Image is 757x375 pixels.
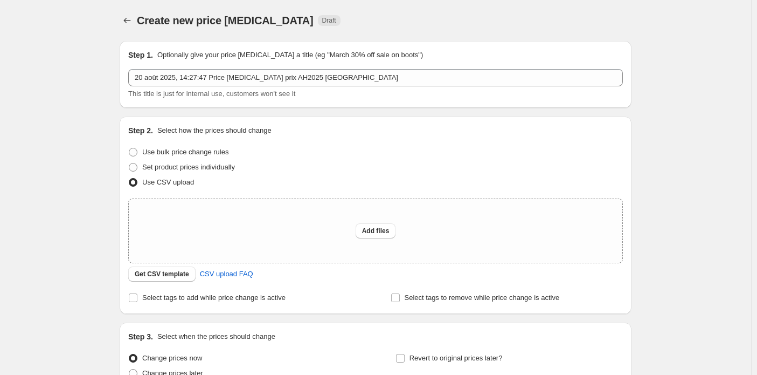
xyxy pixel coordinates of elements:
[322,16,336,25] span: Draft
[128,69,623,86] input: 30% off holiday sale
[142,148,228,156] span: Use bulk price change rules
[193,265,260,283] a: CSV upload FAQ
[157,125,272,136] p: Select how the prices should change
[142,178,194,186] span: Use CSV upload
[128,125,153,136] h2: Step 2.
[409,354,503,362] span: Revert to original prices later?
[405,294,560,302] span: Select tags to remove while price change is active
[200,269,253,279] span: CSV upload FAQ
[356,223,396,238] button: Add files
[137,15,314,26] span: Create new price [MEDICAL_DATA]
[157,50,423,60] p: Optionally give your price [MEDICAL_DATA] a title (eg "March 30% off sale on boots")
[128,331,153,342] h2: Step 3.
[157,331,275,342] p: Select when the prices should change
[128,90,295,98] span: This title is just for internal use, customers won't see it
[142,354,202,362] span: Change prices now
[128,267,196,282] button: Get CSV template
[142,294,286,302] span: Select tags to add while price change is active
[142,163,235,171] span: Set product prices individually
[128,50,153,60] h2: Step 1.
[135,270,189,278] span: Get CSV template
[120,13,135,28] button: Price change jobs
[362,227,390,235] span: Add files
